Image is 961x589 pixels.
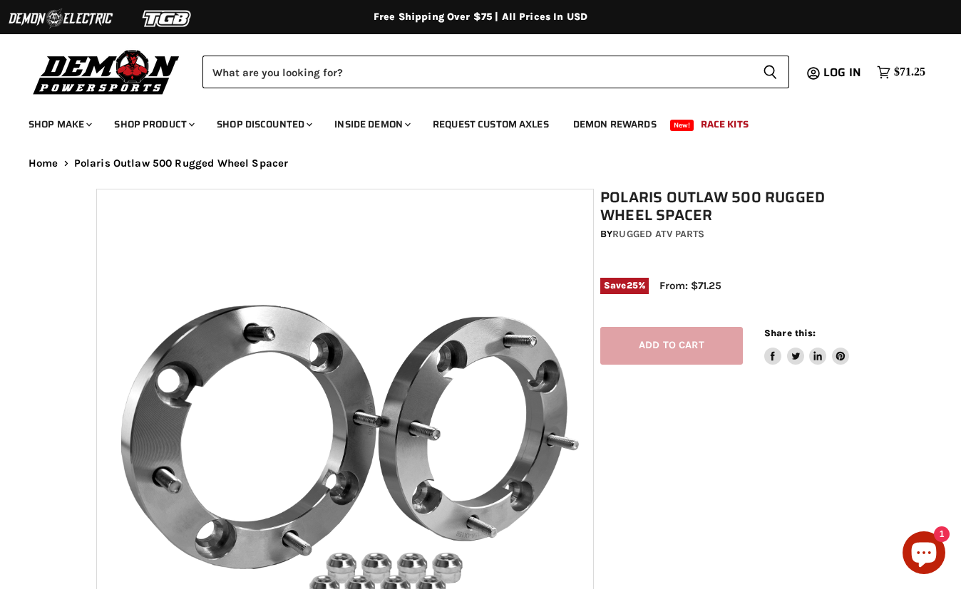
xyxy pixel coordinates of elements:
img: TGB Logo 2 [114,5,221,32]
span: Save % [600,278,649,293]
span: $71.25 [894,66,925,79]
a: Log in [817,66,870,79]
inbox-online-store-chat: Shopify online store chat [898,531,950,578]
a: Shop Product [103,110,203,139]
div: by [600,226,871,242]
button: Search [751,56,789,88]
span: From: $71.25 [659,279,721,292]
a: Rugged ATV Parts [612,228,704,240]
span: Log in [823,63,861,81]
span: Polaris Outlaw 500 Rugged Wheel Spacer [74,157,289,170]
span: Share this: [764,328,816,338]
a: Shop Discounted [206,110,321,139]
span: 25 [627,280,638,291]
a: Home [29,157,58,170]
a: Request Custom Axles [422,110,560,139]
form: Product [202,56,789,88]
a: Demon Rewards [562,110,667,139]
input: Search [202,56,751,88]
a: Race Kits [690,110,759,139]
img: Demon Powersports [29,46,185,97]
a: Shop Make [18,110,101,139]
a: $71.25 [870,62,932,83]
img: Demon Electric Logo 2 [7,5,114,32]
aside: Share this: [764,327,849,365]
h1: Polaris Outlaw 500 Rugged Wheel Spacer [600,189,871,224]
a: Inside Demon [324,110,419,139]
ul: Main menu [18,104,922,139]
span: New! [670,120,694,131]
